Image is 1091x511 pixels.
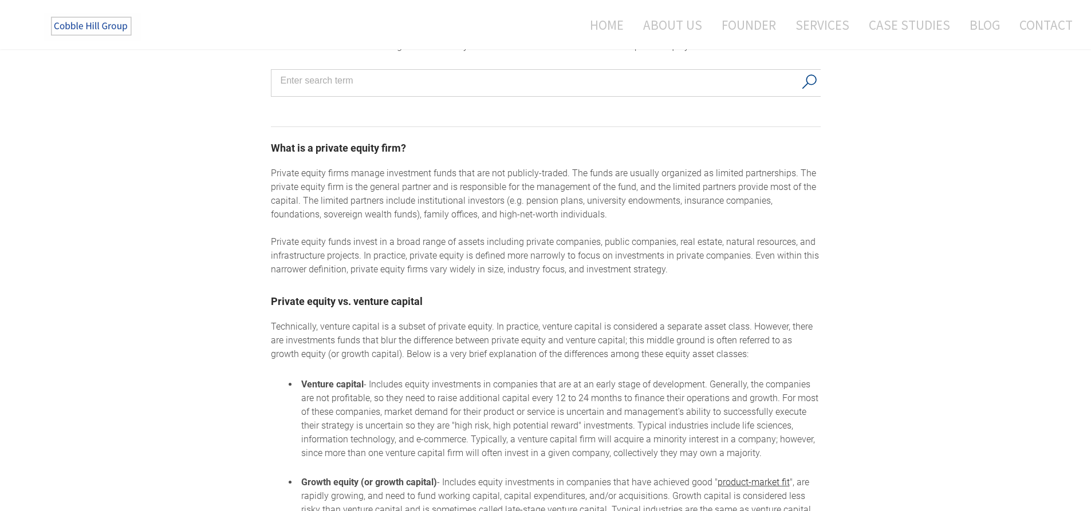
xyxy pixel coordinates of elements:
a: Home [573,10,632,40]
div: Private equity firms manage investment funds that are not publicly-traded. The funds are usually ... [271,167,821,276]
strong: Growth equity (or growth capital) [301,477,437,488]
a: Case Studies [860,10,959,40]
font: What is a private equity firm? [271,142,406,154]
font: Private equity vs. venture capital [271,295,423,307]
button: Search [798,70,821,94]
strong: Venture capital [301,379,364,390]
input: Search input [281,72,795,89]
a: Services [787,10,858,40]
a: Founder [713,10,785,40]
img: The Cobble Hill Group LLC [44,12,141,41]
li: - Includes equity investments in companies that are at an early stage of development. Generally, ... [298,378,821,474]
a: Blog [961,10,1009,40]
a: About Us [635,10,711,40]
a: Contact [1011,10,1073,40]
a: product-market fit [718,477,790,488]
